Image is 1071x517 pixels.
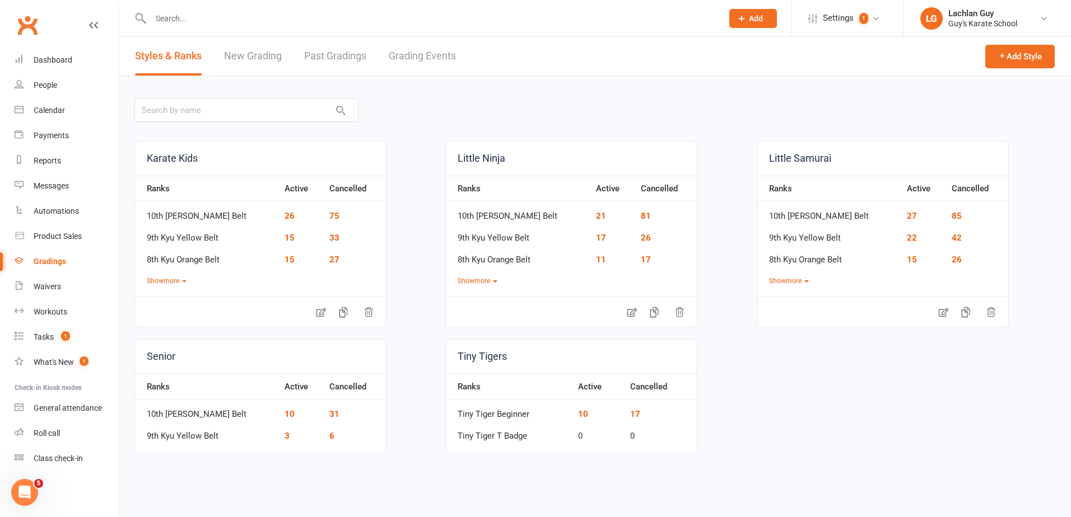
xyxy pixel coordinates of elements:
[907,255,917,265] a: 15
[329,409,339,419] a: 31
[15,48,118,73] a: Dashboard
[625,374,697,399] th: Cancelled
[147,276,187,286] button: Showmore
[590,176,635,201] th: Active
[907,211,917,221] a: 27
[135,340,386,374] a: Senior
[952,255,962,265] a: 26
[641,255,651,265] a: 17
[15,299,118,325] a: Workouts
[446,245,590,267] td: 8th Kyu Orange Belt
[15,325,118,350] a: Tasks 1
[285,409,295,419] a: 10
[15,249,118,274] a: Gradings
[15,123,118,148] a: Payments
[952,233,962,243] a: 42
[135,245,279,267] td: 8th Kyu Orange Belt
[572,421,625,443] td: 0
[625,443,697,465] td: 0
[135,399,279,421] td: 10th [PERSON_NAME] Belt
[135,223,279,245] td: 9th Kyu Yellow Belt
[34,206,79,215] div: Automations
[34,81,57,90] div: People
[596,255,606,265] a: 11
[757,176,901,201] th: Ranks
[34,332,54,341] div: Tasks
[948,18,1017,29] div: Guy's Karate School
[61,331,70,341] span: 1
[34,156,61,165] div: Reports
[135,201,279,223] td: 10th [PERSON_NAME] Belt
[80,356,89,366] span: 1
[641,211,651,221] a: 81
[329,431,334,441] a: 6
[15,148,118,173] a: Reports
[15,274,118,299] a: Waivers
[907,233,917,243] a: 22
[572,443,625,465] td: 0
[34,454,83,463] div: Class check-in
[147,11,715,26] input: Search...
[34,55,72,64] div: Dashboard
[324,374,386,399] th: Cancelled
[285,211,295,221] a: 26
[446,421,572,443] td: Tiny Tiger T Badge
[304,37,366,76] a: Past Gradings
[985,45,1055,68] button: Add Style
[15,350,118,375] a: What's New1
[34,181,69,190] div: Messages
[279,374,324,399] th: Active
[34,403,102,412] div: General attendance
[15,396,118,421] a: General attendance kiosk mode
[859,13,868,24] span: 1
[15,446,118,471] a: Class kiosk mode
[446,223,590,245] td: 9th Kyu Yellow Belt
[34,307,67,316] div: Workouts
[446,443,572,465] td: Tiny Tiger I Badge
[757,201,901,223] td: 10th [PERSON_NAME] Belt
[15,173,118,199] a: Messages
[446,142,697,176] a: Little Ninja
[729,9,777,28] button: Add
[34,479,43,488] span: 5
[757,142,1008,176] a: Little Samurai
[15,98,118,123] a: Calendar
[757,223,901,245] td: 9th Kyu Yellow Belt
[324,176,386,201] th: Cancelled
[329,211,339,221] a: 75
[630,409,640,419] a: 17
[15,199,118,224] a: Automations
[596,211,606,221] a: 21
[920,7,943,30] div: LG
[15,224,118,249] a: Product Sales
[135,37,202,76] a: Styles & Ranks
[15,73,118,98] a: People
[224,37,282,76] a: New Grading
[757,245,901,267] td: 8th Kyu Orange Belt
[572,374,625,399] th: Active
[596,233,606,243] a: 17
[34,257,66,266] div: Gradings
[34,282,61,291] div: Waivers
[635,176,697,201] th: Cancelled
[946,176,1008,201] th: Cancelled
[34,106,65,115] div: Calendar
[823,6,854,31] span: Settings
[769,276,809,286] button: Showmore
[34,429,60,438] div: Roll call
[135,443,279,465] td: 8th Kyu Orange Belt
[13,11,41,39] a: Clubworx
[285,233,295,243] a: 15
[948,8,1017,18] div: Lachlan Guy
[952,211,962,221] a: 85
[749,14,763,23] span: Add
[446,340,697,374] a: Tiny Tigers
[458,276,497,286] button: Showmore
[135,421,279,443] td: 9th Kyu Yellow Belt
[34,232,82,241] div: Product Sales
[329,233,339,243] a: 33
[446,176,590,201] th: Ranks
[285,431,290,441] a: 3
[279,176,324,201] th: Active
[135,142,386,176] a: Karate Kids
